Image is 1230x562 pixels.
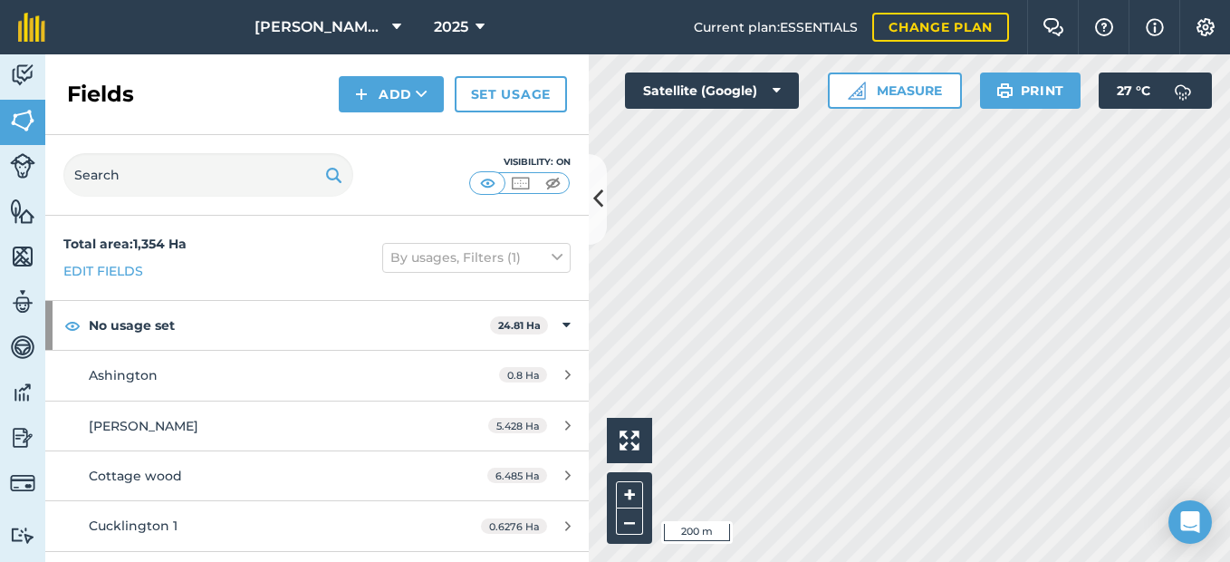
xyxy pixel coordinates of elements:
button: Add [339,76,444,112]
span: 27 ° C [1117,73,1150,109]
button: + [616,481,643,509]
img: Four arrows, one pointing top left, one top right, one bottom right and the last bottom left [620,431,639,451]
img: svg+xml;base64,PHN2ZyB4bWxucz0iaHR0cDovL3d3dy53My5vcmcvMjAwMC9zdmciIHdpZHRoPSIxNyIgaGVpZ2h0PSIxNy... [1146,16,1164,38]
button: Satellite (Google) [625,73,799,109]
img: svg+xml;base64,PD94bWwgdmVyc2lvbj0iMS4wIiBlbmNvZGluZz0idXRmLTgiPz4KPCEtLSBHZW5lcmF0b3I6IEFkb2JlIE... [10,527,35,544]
span: Ashington [89,367,158,383]
strong: No usage set [89,301,490,350]
img: svg+xml;base64,PHN2ZyB4bWxucz0iaHR0cDovL3d3dy53My5vcmcvMjAwMC9zdmciIHdpZHRoPSIxOSIgaGVpZ2h0PSIyNC... [325,164,342,186]
img: svg+xml;base64,PD94bWwgdmVyc2lvbj0iMS4wIiBlbmNvZGluZz0idXRmLTgiPz4KPCEtLSBHZW5lcmF0b3I6IEFkb2JlIE... [10,470,35,496]
button: Measure [828,73,962,109]
img: A question mark icon [1093,18,1115,36]
span: 0.6276 Ha [481,518,547,534]
span: Cucklington 1 [89,518,178,534]
a: Ashington0.8 Ha [45,351,589,400]
a: Edit fields [63,261,143,281]
span: 0.8 Ha [499,367,547,383]
strong: 24.81 Ha [498,319,541,332]
img: svg+xml;base64,PD94bWwgdmVyc2lvbj0iMS4wIiBlbmNvZGluZz0idXRmLTgiPz4KPCEtLSBHZW5lcmF0b3I6IEFkb2JlIE... [10,288,35,315]
span: Cottage wood [89,468,182,484]
img: svg+xml;base64,PD94bWwgdmVyc2lvbj0iMS4wIiBlbmNvZGluZz0idXRmLTgiPz4KPCEtLSBHZW5lcmF0b3I6IEFkb2JlIE... [10,62,35,89]
div: Visibility: On [469,155,571,170]
img: svg+xml;base64,PHN2ZyB4bWxucz0iaHR0cDovL3d3dy53My5vcmcvMjAwMC9zdmciIHdpZHRoPSI1NiIgaGVpZ2h0PSI2MC... [10,198,35,225]
a: Set usage [455,76,567,112]
span: Current plan : ESSENTIALS [694,17,858,37]
img: svg+xml;base64,PHN2ZyB4bWxucz0iaHR0cDovL3d3dy53My5vcmcvMjAwMC9zdmciIHdpZHRoPSIxOSIgaGVpZ2h0PSIyNC... [996,80,1014,102]
img: svg+xml;base64,PHN2ZyB4bWxucz0iaHR0cDovL3d3dy53My5vcmcvMjAwMC9zdmciIHdpZHRoPSIxNCIgaGVpZ2h0PSIyNC... [355,83,368,105]
img: svg+xml;base64,PHN2ZyB4bWxucz0iaHR0cDovL3d3dy53My5vcmcvMjAwMC9zdmciIHdpZHRoPSI1NiIgaGVpZ2h0PSI2MC... [10,107,35,134]
img: svg+xml;base64,PHN2ZyB4bWxucz0iaHR0cDovL3d3dy53My5vcmcvMjAwMC9zdmciIHdpZHRoPSI1MCIgaGVpZ2h0PSI0MC... [509,174,532,192]
img: Two speech bubbles overlapping with the left bubble in the forefront [1043,18,1064,36]
img: fieldmargin Logo [18,13,45,42]
button: By usages, Filters (1) [382,243,571,272]
button: 27 °C [1099,73,1212,109]
img: svg+xml;base64,PHN2ZyB4bWxucz0iaHR0cDovL3d3dy53My5vcmcvMjAwMC9zdmciIHdpZHRoPSI1MCIgaGVpZ2h0PSI0MC... [542,174,564,192]
span: [PERSON_NAME] ESTATES [255,16,385,38]
h2: Fields [67,80,134,109]
span: 2025 [434,16,468,38]
span: 5.428 Ha [488,418,547,433]
img: svg+xml;base64,PHN2ZyB4bWxucz0iaHR0cDovL3d3dy53My5vcmcvMjAwMC9zdmciIHdpZHRoPSIxOCIgaGVpZ2h0PSIyNC... [64,315,81,336]
img: Ruler icon [848,82,866,100]
div: No usage set24.81 Ha [45,301,589,350]
span: 6.485 Ha [487,468,547,483]
span: [PERSON_NAME] [89,418,198,434]
img: svg+xml;base64,PD94bWwgdmVyc2lvbj0iMS4wIiBlbmNvZGluZz0idXRmLTgiPz4KPCEtLSBHZW5lcmF0b3I6IEFkb2JlIE... [10,379,35,406]
input: Search [63,153,353,197]
button: Print [980,73,1081,109]
img: svg+xml;base64,PD94bWwgdmVyc2lvbj0iMS4wIiBlbmNvZGluZz0idXRmLTgiPz4KPCEtLSBHZW5lcmF0b3I6IEFkb2JlIE... [1165,73,1201,109]
img: svg+xml;base64,PD94bWwgdmVyc2lvbj0iMS4wIiBlbmNvZGluZz0idXRmLTgiPz4KPCEtLSBHZW5lcmF0b3I6IEFkb2JlIE... [10,424,35,451]
img: svg+xml;base64,PHN2ZyB4bWxucz0iaHR0cDovL3d3dy53My5vcmcvMjAwMC9zdmciIHdpZHRoPSI1NiIgaGVpZ2h0PSI2MC... [10,243,35,270]
button: – [616,509,643,535]
img: A cog icon [1195,18,1216,36]
a: Change plan [872,13,1009,42]
a: Cottage wood6.485 Ha [45,451,589,500]
img: svg+xml;base64,PD94bWwgdmVyc2lvbj0iMS4wIiBlbmNvZGluZz0idXRmLTgiPz4KPCEtLSBHZW5lcmF0b3I6IEFkb2JlIE... [10,334,35,361]
img: svg+xml;base64,PD94bWwgdmVyc2lvbj0iMS4wIiBlbmNvZGluZz0idXRmLTgiPz4KPCEtLSBHZW5lcmF0b3I6IEFkb2JlIE... [10,153,35,179]
a: Cucklington 10.6276 Ha [45,501,589,550]
a: [PERSON_NAME]5.428 Ha [45,402,589,451]
div: Open Intercom Messenger [1168,500,1212,544]
strong: Total area : 1,354 Ha [63,236,187,252]
img: svg+xml;base64,PHN2ZyB4bWxucz0iaHR0cDovL3d3dy53My5vcmcvMjAwMC9zdmciIHdpZHRoPSI1MCIgaGVpZ2h0PSI0MC... [476,174,499,192]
